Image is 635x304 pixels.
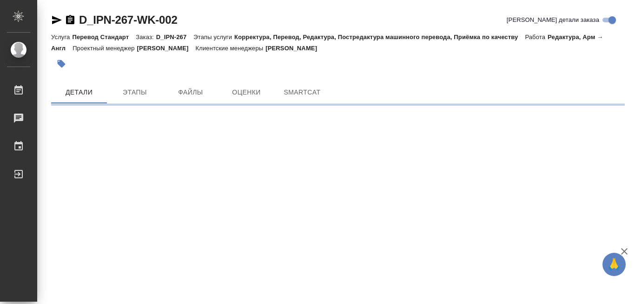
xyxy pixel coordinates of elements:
button: Добавить тэг [51,54,72,74]
span: [PERSON_NAME] детали заказа [507,15,599,25]
p: Услуга [51,34,72,41]
span: SmartCat [280,87,324,98]
p: Проектный менеджер [73,45,137,52]
p: Работа [525,34,548,41]
button: Скопировать ссылку для ЯМессенджера [51,14,62,26]
p: Клиентские менеджеры [196,45,266,52]
button: 🙏 [602,253,626,276]
a: D_IPN-267-WK-002 [79,14,178,26]
p: D_IPN-267 [156,34,194,41]
p: Заказ: [136,34,156,41]
p: Корректура, Перевод, Редактура, Постредактура машинного перевода, Приёмка по качеству [234,34,525,41]
span: Оценки [224,87,269,98]
button: Скопировать ссылку [65,14,76,26]
p: Перевод Стандарт [72,34,136,41]
span: Этапы [112,87,157,98]
p: [PERSON_NAME] [137,45,196,52]
span: 🙏 [606,255,622,274]
span: Файлы [168,87,213,98]
span: Детали [57,87,101,98]
p: [PERSON_NAME] [265,45,324,52]
p: Этапы услуги [193,34,234,41]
